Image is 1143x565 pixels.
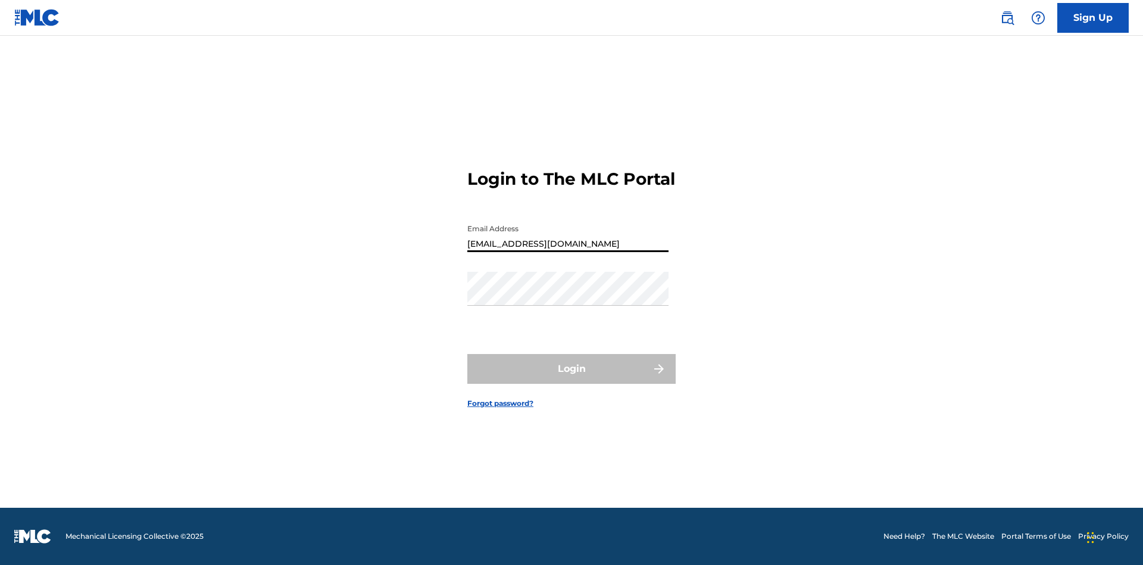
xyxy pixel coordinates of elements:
[1000,11,1014,25] img: search
[995,6,1019,30] a: Public Search
[1001,531,1071,542] a: Portal Terms of Use
[1087,520,1094,555] div: Drag
[883,531,925,542] a: Need Help?
[1057,3,1129,33] a: Sign Up
[14,529,51,544] img: logo
[1078,531,1129,542] a: Privacy Policy
[1031,11,1045,25] img: help
[65,531,204,542] span: Mechanical Licensing Collective © 2025
[467,398,533,409] a: Forgot password?
[467,169,675,190] h3: Login to The MLC Portal
[932,531,994,542] a: The MLC Website
[1026,6,1050,30] div: Help
[1083,508,1143,565] iframe: Chat Widget
[14,9,60,26] img: MLC Logo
